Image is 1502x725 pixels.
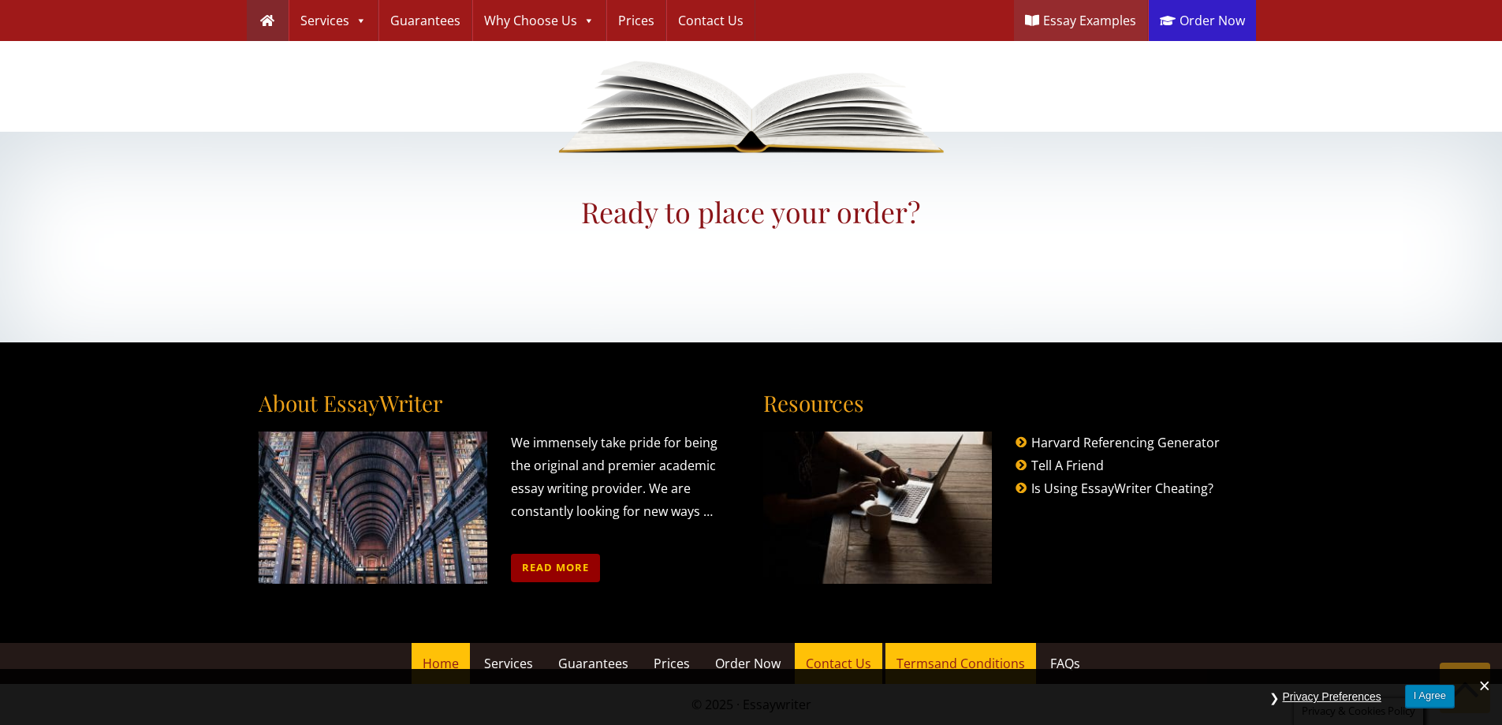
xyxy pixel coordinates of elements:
a: Termsand Conditions [885,643,1036,684]
span: Prices [654,655,690,672]
a: Prices [643,643,701,684]
button: I Agree [1405,685,1455,708]
a: Guarantees [547,643,639,684]
img: about essaywriter [259,432,487,584]
a: Read more [511,554,600,581]
span: Home [423,655,459,672]
h3: Resources [763,390,992,417]
h2: Ready to place your order? [278,195,1224,229]
span: Contact Us [806,655,871,672]
span: FAQs [1050,655,1080,672]
a: Services [473,643,544,684]
p: We immensely take pride for being the original and premier academic essay writing provider. We ar... [511,432,740,582]
span: Order Now [715,655,781,672]
a: FAQs [1039,643,1091,684]
h3: About EssayWriter [259,390,487,417]
a: Tell A Friend [1031,457,1104,474]
a: Order Now [704,643,792,684]
span: Services [484,655,533,672]
a: Harvard Referencing Generator [1031,434,1220,451]
a: Is Using EssayWriter Cheating? [1031,480,1213,497]
a: Contact Us [795,643,882,684]
button: Privacy Preferences [1275,685,1389,709]
span: and Conditions [934,655,1025,672]
span: Terms [896,655,1025,672]
span: Guarantees [558,655,628,672]
a: Home [412,643,470,684]
img: resources [763,432,992,584]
